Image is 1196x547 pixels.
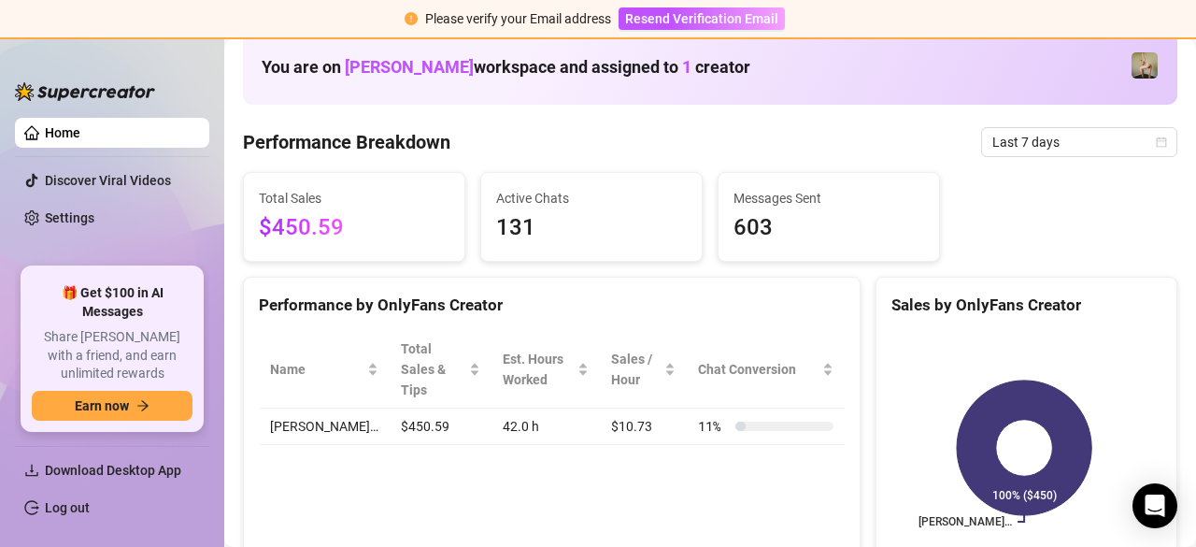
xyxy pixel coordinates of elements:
[390,331,491,409] th: Total Sales & Tips
[262,57,750,78] h1: You are on workspace and assigned to creator
[32,391,192,421] button: Earn nowarrow-right
[75,398,129,413] span: Earn now
[136,399,149,412] span: arrow-right
[401,338,465,400] span: Total Sales & Tips
[45,125,80,140] a: Home
[259,409,390,445] td: [PERSON_NAME]…
[1132,52,1158,79] img: Nicole
[611,349,661,390] span: Sales / Hour
[405,12,418,25] span: exclamation-circle
[390,409,491,445] td: $450.59
[600,331,687,409] th: Sales / Hour
[425,8,611,29] div: Please verify your Email address
[243,129,450,155] h4: Performance Breakdown
[733,210,924,246] span: 603
[45,173,171,188] a: Discover Viral Videos
[733,188,924,209] span: Messages Sent
[491,409,600,445] td: 42.0 h
[682,57,691,77] span: 1
[259,188,449,209] span: Total Sales
[259,210,449,246] span: $450.59
[992,128,1166,156] span: Last 7 days
[45,500,90,515] a: Log out
[687,331,845,409] th: Chat Conversion
[259,293,845,318] div: Performance by OnlyFans Creator
[625,11,778,26] span: Resend Verification Email
[345,57,474,77] span: [PERSON_NAME]
[32,328,192,383] span: Share [PERSON_NAME] with a friend, and earn unlimited rewards
[15,82,155,101] img: logo-BBDzfeDw.svg
[1156,137,1167,148] span: calendar
[259,331,390,409] th: Name
[698,359,819,380] span: Chat Conversion
[270,359,363,380] span: Name
[619,7,785,30] button: Resend Verification Email
[1132,483,1177,528] div: Open Intercom Messenger
[698,416,728,437] span: 11 %
[918,515,1012,528] text: [PERSON_NAME]…
[24,463,39,478] span: download
[600,409,687,445] td: $10.73
[496,188,687,209] span: Active Chats
[45,463,181,478] span: Download Desktop App
[32,284,192,321] span: 🎁 Get $100 in AI Messages
[496,210,687,246] span: 131
[45,210,94,225] a: Settings
[503,349,574,390] div: Est. Hours Worked
[891,293,1161,318] div: Sales by OnlyFans Creator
